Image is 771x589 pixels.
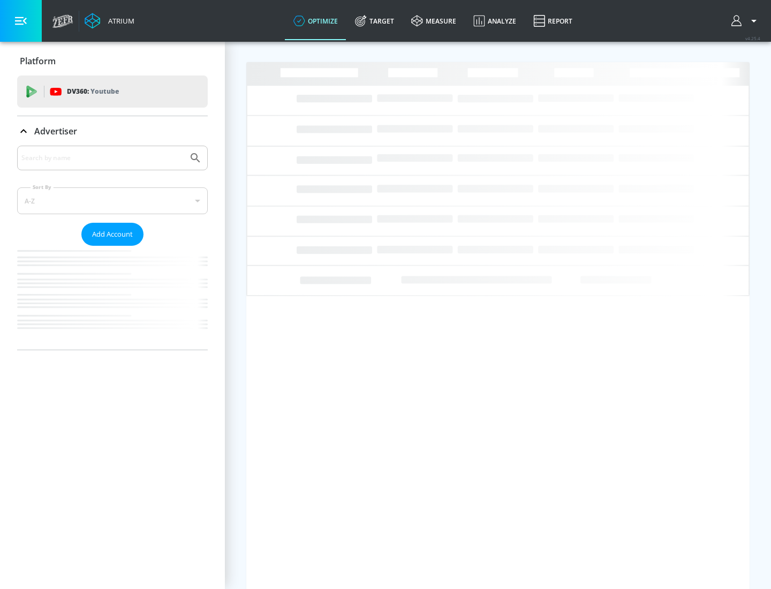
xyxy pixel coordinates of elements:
button: Add Account [81,223,143,246]
p: Youtube [90,86,119,97]
div: Atrium [104,16,134,26]
nav: list of Advertiser [17,246,208,350]
div: Platform [17,46,208,76]
p: DV360: [67,86,119,97]
span: Add Account [92,228,133,240]
div: DV360: Youtube [17,75,208,108]
div: Advertiser [17,146,208,350]
div: Advertiser [17,116,208,146]
p: Platform [20,55,56,67]
a: Target [346,2,403,40]
a: measure [403,2,465,40]
p: Advertiser [34,125,77,137]
a: Atrium [85,13,134,29]
a: Analyze [465,2,525,40]
a: optimize [285,2,346,40]
input: Search by name [21,151,184,165]
a: Report [525,2,581,40]
label: Sort By [31,184,54,191]
span: v 4.25.4 [745,35,760,41]
div: A-Z [17,187,208,214]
